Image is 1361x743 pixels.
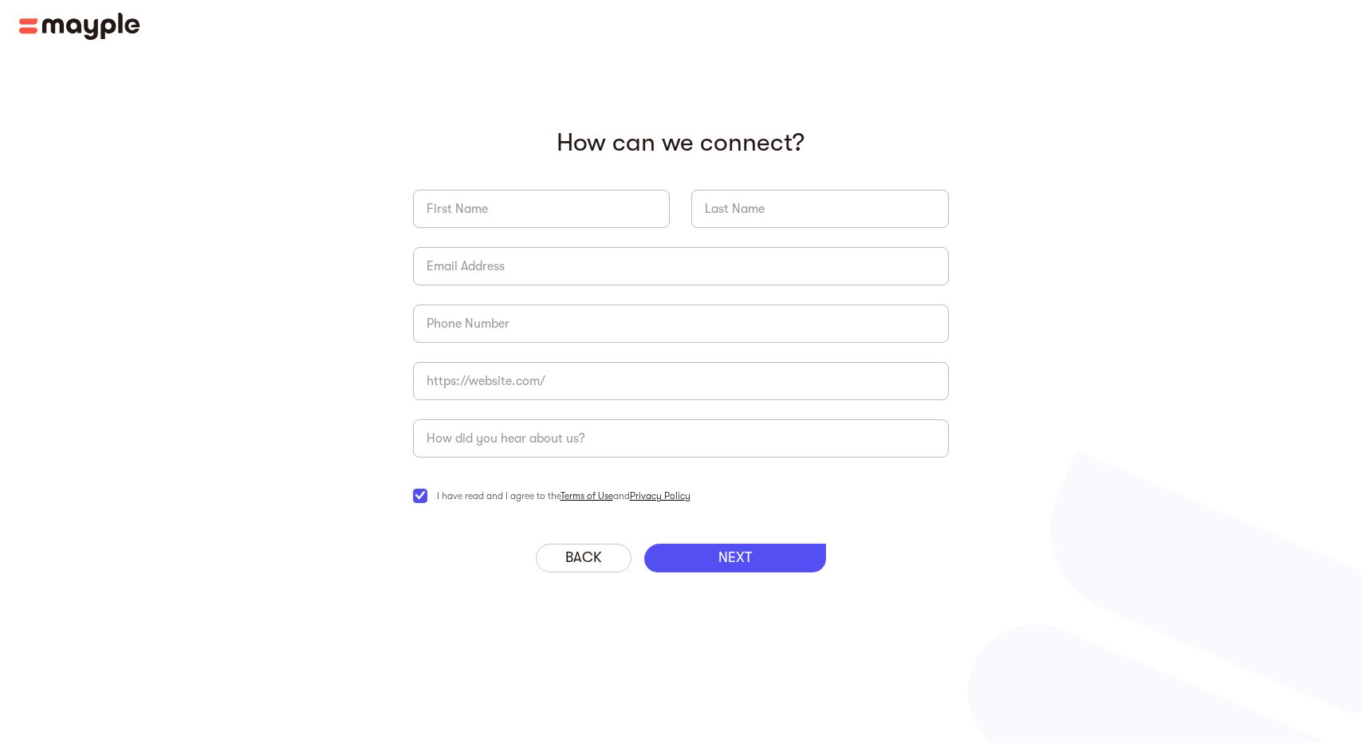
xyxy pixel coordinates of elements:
[413,419,949,458] input: How did you hear about us?
[691,190,949,228] input: Last Name
[413,247,949,285] input: Email Address
[413,362,949,400] input: https://website.com/
[565,549,602,567] p: Back
[413,305,949,343] input: Phone Number
[630,490,690,501] a: Privacy Policy
[561,490,613,501] a: Terms of Use
[19,13,140,40] img: Mayple logo
[413,190,671,228] input: First Name
[437,486,690,505] span: I have read and I agree to the and
[718,549,752,567] p: NEXT
[413,128,949,158] p: How can we connect?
